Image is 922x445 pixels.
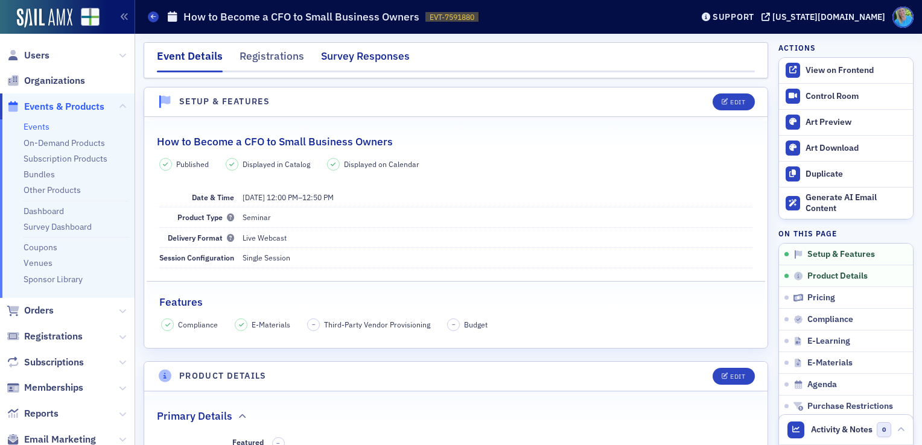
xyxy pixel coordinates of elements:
span: Displayed on Calendar [344,159,419,169]
h2: Features [159,294,203,310]
span: E-Materials [807,358,853,368]
span: Delivery Format [168,233,234,242]
img: SailAMX [81,8,100,27]
div: Control Room [806,91,907,102]
button: Edit [713,93,754,110]
a: On-Demand Products [24,137,105,148]
span: – [312,320,316,329]
span: Budget [464,319,488,330]
a: Organizations [7,74,85,87]
h2: Primary Details [157,408,232,424]
a: Venues [24,257,52,268]
button: [US_STATE][DOMAIN_NAME] [761,13,889,21]
span: – [243,192,334,202]
button: Generate AI Email Content [779,187,913,219]
a: Control Room [779,84,913,109]
a: Dashboard [24,206,64,216]
div: Generate AI Email Content [806,192,907,213]
span: Events & Products [24,100,104,113]
a: View Homepage [72,8,100,28]
a: Users [7,49,49,62]
a: Registrations [7,330,83,343]
a: Other Products [24,185,81,195]
span: Users [24,49,49,62]
div: Duplicate [806,169,907,180]
span: 0 [877,422,892,437]
div: Registrations [240,48,304,71]
a: Coupons [24,242,57,253]
span: Purchase Restrictions [807,401,893,412]
span: Pricing [807,292,835,303]
span: Organizations [24,74,85,87]
span: Subscriptions [24,356,84,369]
div: Survey Responses [321,48,410,71]
span: Live Webcast [243,233,287,242]
span: Compliance [178,319,218,330]
span: Activity & Notes [811,423,873,436]
a: Subscriptions [7,356,84,369]
a: Bundles [24,169,55,180]
h2: How to Become a CFO to Small Business Owners [157,134,393,150]
a: Art Download [779,135,913,161]
span: Single Session [243,253,290,262]
a: Memberships [7,381,83,394]
span: – [452,320,456,329]
h4: Product Details [179,370,267,382]
div: Support [713,11,754,22]
span: Third-Party Vendor Provisioning [324,319,430,330]
span: Reports [24,407,59,420]
span: Compliance [807,314,853,325]
h4: On this page [778,228,914,239]
span: EVT-7591880 [430,12,474,22]
div: View on Frontend [806,65,907,76]
span: Product Type [177,212,234,222]
span: Registrations [24,330,83,343]
div: Art Download [806,143,907,154]
span: Memberships [24,381,83,394]
a: Art Preview [779,109,913,135]
div: Art Preview [806,117,907,128]
time: 12:00 PM [267,192,298,202]
span: Published [176,159,209,169]
span: Product Details [807,271,868,282]
a: Events [24,121,49,132]
span: Session Configuration [159,253,234,262]
a: View on Frontend [779,58,913,83]
span: E-Materials [252,319,290,330]
h4: Setup & Features [179,95,270,108]
span: Orders [24,304,54,317]
a: Subscription Products [24,153,107,164]
span: [DATE] [243,192,265,202]
span: Date & Time [192,192,234,202]
div: Edit [730,373,745,380]
span: Setup & Features [807,249,875,260]
a: Survey Dashboard [24,221,92,232]
h1: How to Become a CFO to Small Business Owners [183,10,419,24]
img: SailAMX [17,8,72,28]
div: Edit [730,99,745,106]
span: Agenda [807,379,837,390]
time: 12:50 PM [302,192,334,202]
div: Event Details [157,48,223,72]
a: Reports [7,407,59,420]
span: Displayed in Catalog [243,159,310,169]
span: E-Learning [807,336,850,347]
span: Seminar [243,212,271,222]
a: Events & Products [7,100,104,113]
button: Edit [713,368,754,385]
div: [US_STATE][DOMAIN_NAME] [772,11,885,22]
button: Duplicate [779,161,913,187]
a: Orders [7,304,54,317]
h4: Actions [778,42,816,53]
span: Profile [892,7,914,28]
a: Sponsor Library [24,274,83,285]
